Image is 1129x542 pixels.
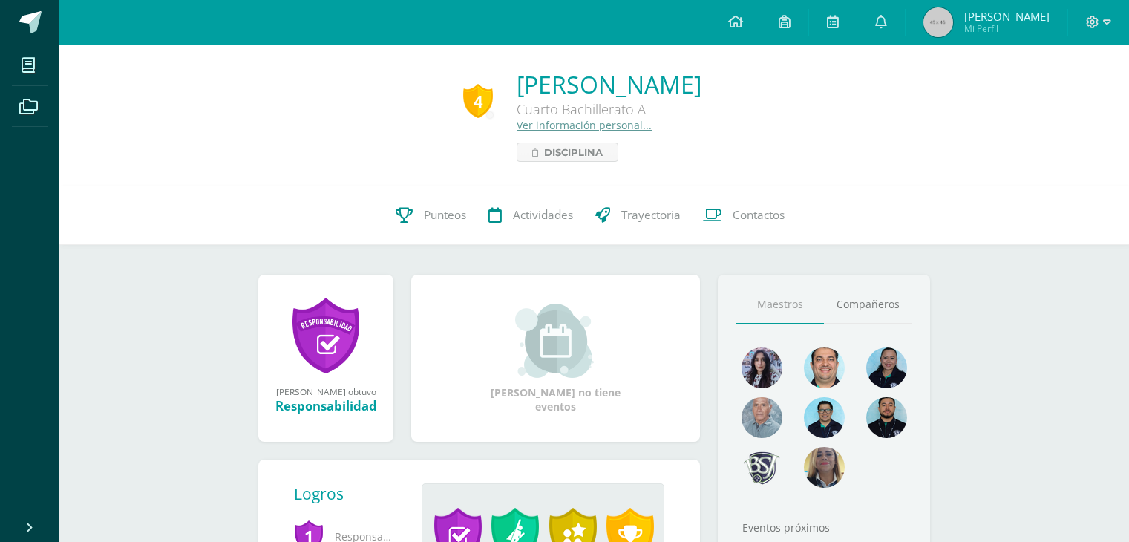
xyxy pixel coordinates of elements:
[517,118,652,132] a: Ver información personal...
[736,286,824,324] a: Maestros
[513,207,573,223] span: Actividades
[964,22,1050,35] span: Mi Perfil
[273,385,379,397] div: [PERSON_NAME] obtuvo
[517,100,701,118] div: Cuarto Bachillerato A
[964,9,1050,24] span: [PERSON_NAME]
[463,84,493,118] div: 4
[517,68,701,100] a: [PERSON_NAME]
[804,447,845,488] img: aa9857ee84d8eb936f6c1e33e7ea3df6.png
[294,483,410,504] div: Logros
[824,286,912,324] a: Compañeros
[273,397,379,414] div: Responsabilidad
[804,347,845,388] img: 677c00e80b79b0324b531866cf3fa47b.png
[733,207,785,223] span: Contactos
[384,186,477,245] a: Punteos
[544,143,603,161] span: Disciplina
[866,397,907,438] img: 2207c9b573316a41e74c87832a091651.png
[742,447,782,488] img: d483e71d4e13296e0ce68ead86aec0b8.png
[515,304,596,378] img: event_small.png
[742,397,782,438] img: 55ac31a88a72e045f87d4a648e08ca4b.png
[742,347,782,388] img: 31702bfb268df95f55e840c80866a926.png
[517,143,618,162] a: Disciplina
[736,520,912,535] div: Eventos próximos
[584,186,692,245] a: Trayectoria
[477,186,584,245] a: Actividades
[923,7,953,37] img: 45x45
[424,207,466,223] span: Punteos
[621,207,681,223] span: Trayectoria
[692,186,796,245] a: Contactos
[804,397,845,438] img: d220431ed6a2715784848fdc026b3719.png
[482,304,630,414] div: [PERSON_NAME] no tiene eventos
[866,347,907,388] img: 4fefb2d4df6ade25d47ae1f03d061a50.png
